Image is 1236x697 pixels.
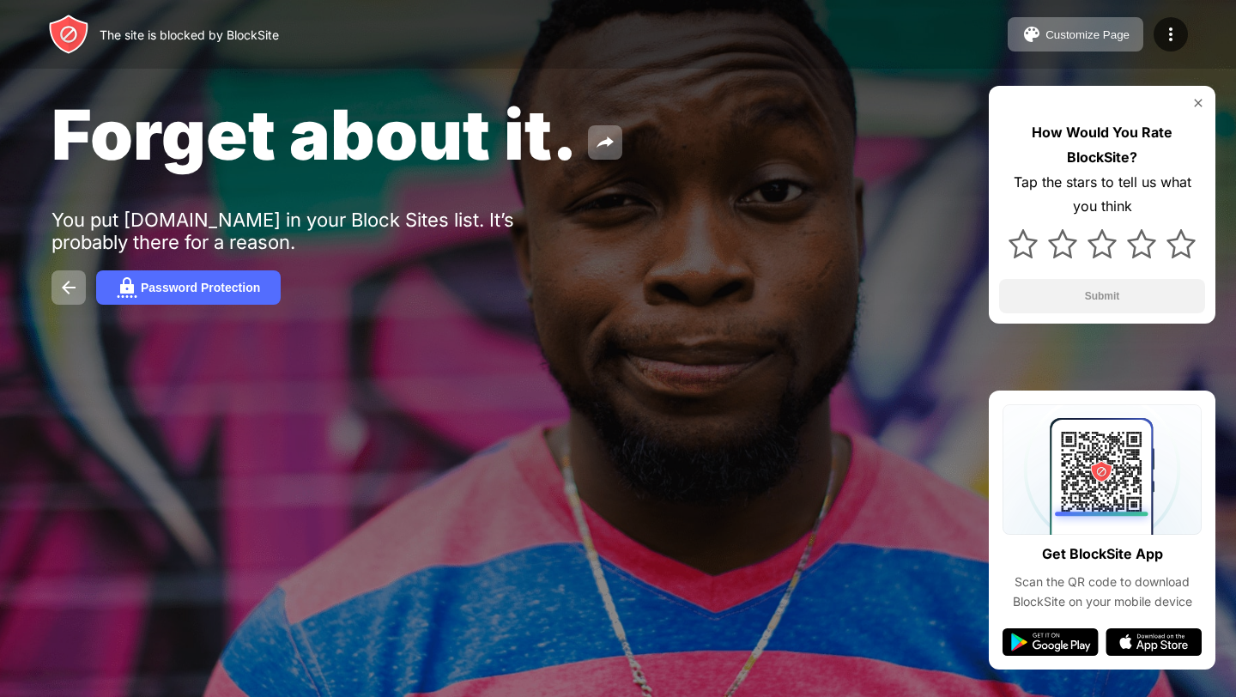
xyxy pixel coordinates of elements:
img: qrcode.svg [1003,404,1202,535]
img: star.svg [1009,229,1038,258]
img: star.svg [1048,229,1077,258]
img: star.svg [1166,229,1196,258]
img: menu-icon.svg [1160,24,1181,45]
div: Password Protection [141,281,260,294]
button: Submit [999,279,1205,313]
div: How Would You Rate BlockSite? [999,120,1205,170]
img: app-store.svg [1106,628,1202,656]
div: You put [DOMAIN_NAME] in your Block Sites list. It’s probably there for a reason. [51,209,582,253]
span: Forget about it. [51,93,578,176]
img: password.svg [117,277,137,298]
button: Customize Page [1008,17,1143,52]
img: rate-us-close.svg [1191,96,1205,110]
img: pallet.svg [1021,24,1042,45]
div: Tap the stars to tell us what you think [999,170,1205,220]
img: star.svg [1127,229,1156,258]
img: star.svg [1088,229,1117,258]
div: Get BlockSite App [1042,542,1163,567]
img: google-play.svg [1003,628,1099,656]
img: header-logo.svg [48,14,89,55]
button: Password Protection [96,270,281,305]
div: Scan the QR code to download BlockSite on your mobile device [1003,573,1202,611]
div: The site is blocked by BlockSite [100,27,279,42]
div: Customize Page [1045,28,1130,41]
img: share.svg [595,132,615,153]
img: back.svg [58,277,79,298]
